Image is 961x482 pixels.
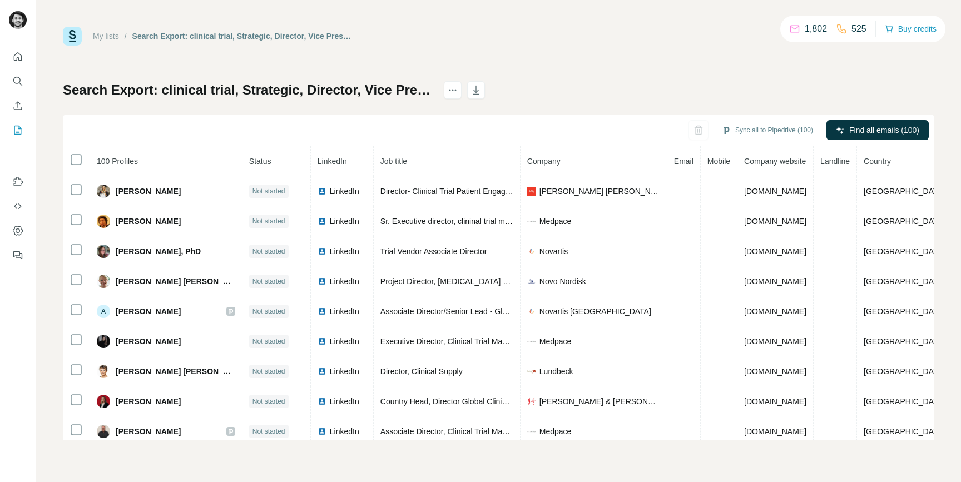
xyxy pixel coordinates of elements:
span: Lundbeck [539,366,573,377]
button: Dashboard [9,221,27,241]
img: LinkedIn logo [318,367,326,376]
span: [GEOGRAPHIC_DATA] [864,397,945,406]
img: Avatar [97,335,110,348]
img: company-logo [527,337,536,346]
img: LinkedIn logo [318,397,326,406]
span: Not started [252,366,285,376]
span: Medpace [539,216,572,227]
span: Medpace [539,336,572,347]
img: Avatar [97,245,110,258]
span: Not started [252,306,285,316]
img: Avatar [97,395,110,408]
span: LinkedIn [330,426,359,437]
span: LinkedIn [330,246,359,257]
span: Not started [252,396,285,406]
span: Novartis [539,246,568,257]
span: Company [527,157,561,166]
span: [PERSON_NAME] [116,306,181,317]
span: Trial Vendor Associate Director [380,247,487,256]
span: [GEOGRAPHIC_DATA] [864,217,945,226]
span: [DOMAIN_NAME] [744,427,806,436]
img: LinkedIn logo [318,217,326,226]
span: Not started [252,336,285,346]
span: [PERSON_NAME] [PERSON_NAME] [116,366,235,377]
span: Novo Nordisk [539,276,586,287]
span: Novartis [GEOGRAPHIC_DATA] [539,306,651,317]
span: [PERSON_NAME] [116,186,181,197]
li: / [125,31,127,42]
span: Company website [744,157,806,166]
span: Not started [252,186,285,196]
img: company-logo [527,397,536,406]
span: [DOMAIN_NAME] [744,307,806,316]
img: Avatar [97,365,110,378]
span: LinkedIn [330,336,359,347]
span: [PERSON_NAME] & [PERSON_NAME] [539,396,660,407]
span: [PERSON_NAME] [PERSON_NAME] [116,276,235,287]
span: Associate Director/Senior Lead - Global Study Start-Up [380,307,571,316]
span: Not started [252,276,285,286]
span: LinkedIn [330,396,359,407]
img: LinkedIn logo [318,187,326,196]
span: Not started [252,246,285,256]
img: company-logo [527,217,536,226]
h1: Search Export: clinical trial, Strategic, Director, Vice President, CXO, [GEOGRAPHIC_DATA], [GEOG... [63,81,434,99]
img: company-logo [527,367,536,376]
img: LinkedIn logo [318,427,326,436]
span: [DOMAIN_NAME] [744,337,806,346]
img: Avatar [97,215,110,228]
img: Avatar [97,425,110,438]
span: Project Director, [MEDICAL_DATA] & Devices Clinical Operations Project Management [380,277,680,286]
button: Use Surfe on LinkedIn [9,172,27,192]
button: actions [444,81,462,99]
span: [PERSON_NAME] [116,426,181,437]
span: [GEOGRAPHIC_DATA] [864,337,945,346]
span: [GEOGRAPHIC_DATA] [864,187,945,196]
img: LinkedIn logo [318,277,326,286]
button: Buy credits [885,21,937,37]
span: [PERSON_NAME] [PERSON_NAME] and Company [539,186,660,197]
button: Use Surfe API [9,196,27,216]
p: 1,802 [805,22,827,36]
span: Find all emails (100) [849,125,919,136]
span: LinkedIn [330,306,359,317]
span: Status [249,157,271,166]
span: [DOMAIN_NAME] [744,187,806,196]
img: Avatar [9,11,27,29]
img: company-logo [527,247,536,256]
span: [DOMAIN_NAME] [744,367,806,376]
button: Sync all to Pipedrive (100) [714,122,821,138]
img: Surfe Logo [63,27,82,46]
span: Director, Clinical Supply [380,367,463,376]
span: LinkedIn [330,216,359,227]
p: 525 [851,22,866,36]
span: Sr. Executive director, clininal trial management [380,217,544,226]
img: company-logo [527,427,536,436]
div: Search Export: clinical trial, Strategic, Director, Vice President, CXO, [GEOGRAPHIC_DATA], [GEOG... [132,31,353,42]
span: Not started [252,216,285,226]
img: LinkedIn logo [318,337,326,346]
span: LinkedIn [330,276,359,287]
div: A [97,305,110,318]
span: [DOMAIN_NAME] [744,217,806,226]
span: LinkedIn [330,366,359,377]
span: Executive Director, Clinical Trial Management [380,337,537,346]
span: [DOMAIN_NAME] [744,247,806,256]
button: Quick start [9,47,27,67]
span: Mobile [707,157,730,166]
span: Country Head, Director Global Clinical Operation [380,397,548,406]
span: [GEOGRAPHIC_DATA] [864,427,945,436]
span: Country [864,157,891,166]
span: LinkedIn [318,157,347,166]
span: Director- Clinical Trial Patient Engagement [380,187,527,196]
img: Avatar [97,275,110,288]
span: [DOMAIN_NAME] [744,277,806,286]
span: Not started [252,426,285,436]
span: [PERSON_NAME] [116,396,181,407]
button: Enrich CSV [9,96,27,116]
span: 100 Profiles [97,157,138,166]
img: Avatar [97,185,110,198]
a: My lists [93,32,119,41]
button: My lists [9,120,27,140]
img: LinkedIn logo [318,247,326,256]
